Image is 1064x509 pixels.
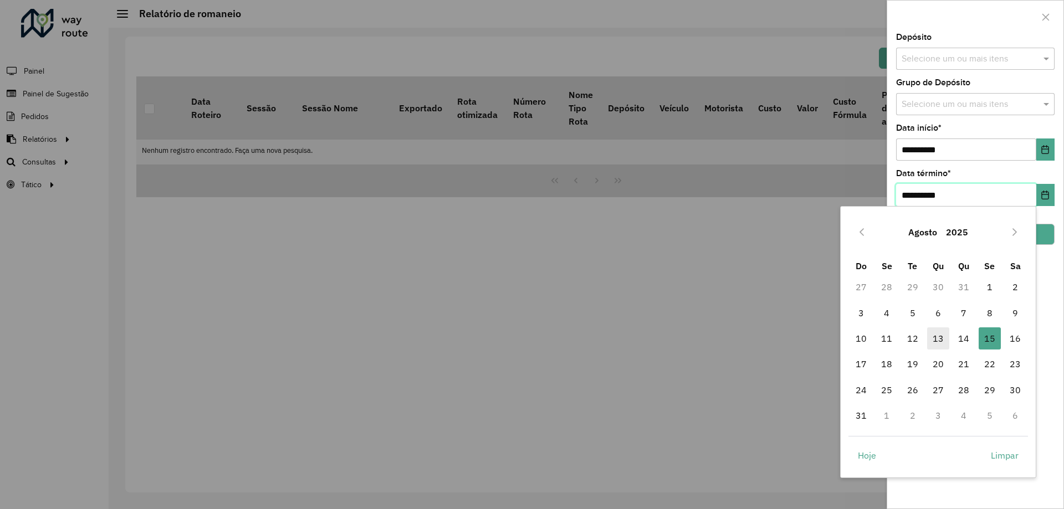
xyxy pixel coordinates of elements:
[1002,351,1028,377] td: 23
[979,276,1001,298] span: 1
[899,351,925,377] td: 19
[840,206,1036,478] div: Choose Date
[874,274,899,300] td: 28
[908,260,917,271] span: Te
[1002,274,1028,300] td: 2
[951,326,976,351] td: 14
[977,326,1002,351] td: 15
[925,274,951,300] td: 30
[1004,276,1026,298] span: 2
[1004,327,1026,349] span: 16
[902,327,924,349] span: 12
[874,377,899,403] td: 25
[1004,353,1026,375] span: 23
[848,403,874,428] td: 31
[979,327,1001,349] span: 15
[925,403,951,428] td: 3
[951,351,976,377] td: 21
[876,327,898,349] span: 11
[899,377,925,403] td: 26
[848,274,874,300] td: 27
[953,353,975,375] span: 21
[896,121,942,135] label: Data início
[874,403,899,428] td: 1
[848,300,874,326] td: 3
[902,302,924,324] span: 5
[984,260,995,271] span: Se
[977,351,1002,377] td: 22
[848,351,874,377] td: 17
[979,302,1001,324] span: 8
[953,379,975,401] span: 28
[850,327,872,349] span: 10
[1002,377,1028,403] td: 30
[899,300,925,326] td: 5
[925,351,951,377] td: 20
[1002,300,1028,326] td: 9
[874,351,899,377] td: 18
[896,30,932,44] label: Depósito
[927,379,949,401] span: 27
[1036,138,1055,161] button: Choose Date
[977,403,1002,428] td: 5
[899,403,925,428] td: 2
[1036,184,1055,206] button: Choose Date
[1002,326,1028,351] td: 16
[979,379,1001,401] span: 29
[981,444,1028,466] button: Limpar
[927,327,949,349] span: 13
[850,404,872,426] span: 31
[876,379,898,401] span: 25
[874,326,899,351] td: 11
[951,377,976,403] td: 28
[1004,302,1026,324] span: 9
[958,260,969,271] span: Qu
[953,327,975,349] span: 14
[977,377,1002,403] td: 29
[933,260,944,271] span: Qu
[1004,379,1026,401] span: 30
[925,377,951,403] td: 27
[848,326,874,351] td: 10
[896,167,951,180] label: Data término
[902,353,924,375] span: 19
[977,274,1002,300] td: 1
[850,302,872,324] span: 3
[925,300,951,326] td: 6
[896,76,970,89] label: Grupo de Depósito
[1010,260,1021,271] span: Sa
[977,300,1002,326] td: 8
[925,326,951,351] td: 13
[876,302,898,324] span: 4
[951,403,976,428] td: 4
[858,449,876,462] span: Hoje
[951,300,976,326] td: 7
[942,219,973,245] button: Choose Year
[848,377,874,403] td: 24
[848,444,886,466] button: Hoje
[874,300,899,326] td: 4
[850,379,872,401] span: 24
[899,274,925,300] td: 29
[882,260,892,271] span: Se
[1006,223,1024,241] button: Next Month
[991,449,1019,462] span: Limpar
[876,353,898,375] span: 18
[953,302,975,324] span: 7
[927,302,949,324] span: 6
[856,260,867,271] span: Do
[1002,403,1028,428] td: 6
[951,274,976,300] td: 31
[853,223,871,241] button: Previous Month
[902,379,924,401] span: 26
[904,219,942,245] button: Choose Month
[850,353,872,375] span: 17
[927,353,949,375] span: 20
[979,353,1001,375] span: 22
[899,326,925,351] td: 12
